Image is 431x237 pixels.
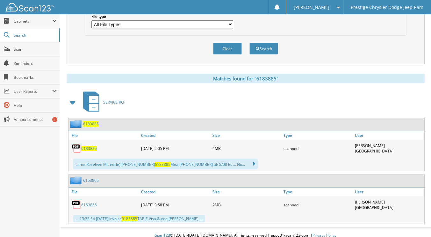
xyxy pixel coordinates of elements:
[103,100,124,105] span: SERVICE RO
[155,162,170,167] span: 6183885
[91,14,233,19] label: File type
[140,141,211,155] div: [DATE] 2:05 PM
[72,144,81,153] img: PDF.png
[14,89,52,94] span: User Reports
[353,131,424,140] a: User
[282,198,353,212] div: scanned
[14,47,57,52] span: Scan
[211,131,282,140] a: Size
[122,216,137,221] span: 6183885
[81,146,97,151] a: 6183885
[83,178,99,183] a: 6153865
[73,215,205,222] div: ... 13:32:54 [DATE] Invoice TAP-E Visa & eee [PERSON_NAME] ...
[249,43,278,55] button: Search
[14,61,57,66] span: Reminders
[67,74,425,83] div: Matches found for "6183885"
[70,120,83,128] img: folder2.png
[140,198,211,212] div: [DATE] 3:58 PM
[83,121,99,127] a: 6183885
[14,117,57,122] span: Announcements
[79,90,124,115] a: SERVICE RO
[14,103,57,108] span: Help
[211,198,282,212] div: 2MB
[140,188,211,196] a: Created
[211,188,282,196] a: Size
[351,5,423,9] span: Prestige Chrysler Dodge Jeep Ram
[211,141,282,155] div: 4MB
[6,3,54,11] img: scan123-logo-white.svg
[73,159,258,169] div: ...ime Received Mit eerie) [PHONE_NUMBER] Mea [PHONE_NUMBER] aE 8/08 Es ... Nu...
[72,200,81,210] img: PDF.png
[282,188,353,196] a: Type
[70,176,83,184] img: folder2.png
[81,202,97,208] a: 6153865
[68,188,140,196] a: File
[52,117,57,122] div: 1
[282,141,353,155] div: scanned
[14,75,57,80] span: Bookmarks
[294,5,329,9] span: [PERSON_NAME]
[353,188,424,196] a: User
[282,131,353,140] a: Type
[213,43,242,55] button: Clear
[14,33,56,38] span: Search
[353,198,424,212] div: [PERSON_NAME][GEOGRAPHIC_DATA]
[14,19,52,24] span: Cabinets
[140,131,211,140] a: Created
[68,131,140,140] a: File
[353,141,424,155] div: [PERSON_NAME][GEOGRAPHIC_DATA]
